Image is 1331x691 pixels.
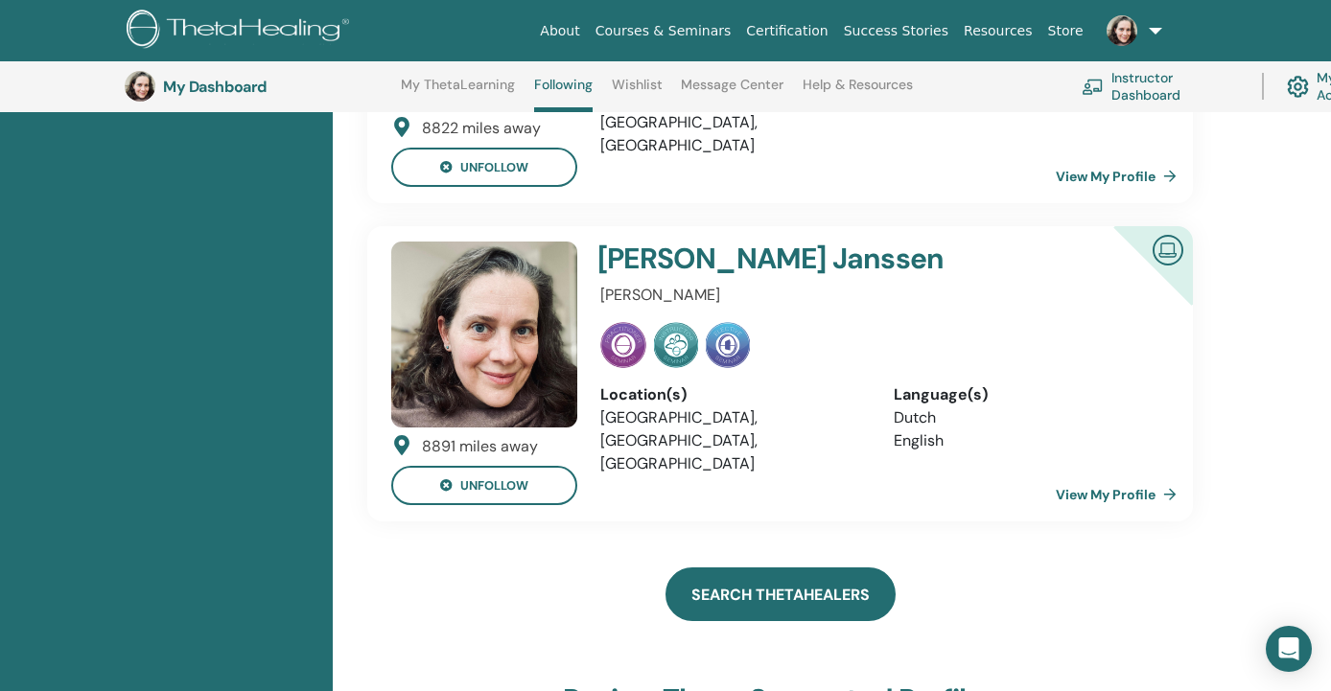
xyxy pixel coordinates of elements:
[803,77,913,107] a: Help & Resources
[600,406,865,475] li: [GEOGRAPHIC_DATA], [GEOGRAPHIC_DATA], [GEOGRAPHIC_DATA]
[597,242,1062,276] h4: [PERSON_NAME] Janssen
[391,148,577,187] button: unfollow
[894,429,1158,452] li: English
[127,10,356,53] img: logo.png
[125,71,155,102] img: default.jpg
[1082,65,1239,107] a: Instructor Dashboard
[1082,79,1104,95] img: chalkboard-teacher.svg
[738,13,835,49] a: Certification
[1040,13,1091,49] a: Store
[894,383,1158,406] div: Language(s)
[1145,227,1191,270] img: Certified Online Instructor
[681,77,783,107] a: Message Center
[534,77,593,112] a: Following
[1266,626,1312,672] div: Open Intercom Messenger
[600,383,865,406] div: Location(s)
[1107,15,1137,46] img: default.jpg
[836,13,956,49] a: Success Stories
[600,88,865,157] li: [GEOGRAPHIC_DATA], [GEOGRAPHIC_DATA], [GEOGRAPHIC_DATA]
[894,406,1158,429] li: Dutch
[532,13,587,49] a: About
[401,77,515,107] a: My ThetaLearning
[588,13,739,49] a: Courses & Seminars
[391,242,577,427] img: default.jpg
[956,13,1040,49] a: Resources
[391,466,577,505] button: unfollow
[1083,226,1193,336] div: Certified Online Instructor
[422,435,538,458] div: 8891 miles away
[665,567,896,621] a: Search ThetaHealers
[422,117,541,140] div: 8822 miles away
[600,284,1157,307] p: [PERSON_NAME]
[163,78,355,96] h3: My Dashboard
[1056,475,1184,514] a: View My Profile
[612,77,663,107] a: Wishlist
[1056,157,1184,196] a: View My Profile
[1287,71,1309,103] img: cog.svg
